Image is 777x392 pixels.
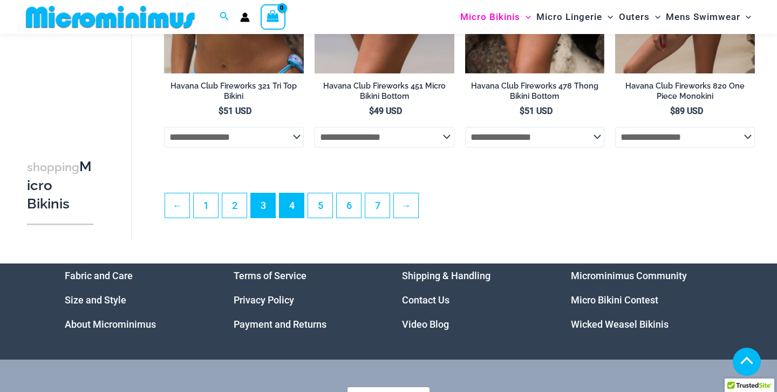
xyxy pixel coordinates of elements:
[365,193,390,218] a: Page 7
[315,81,454,101] h2: Havana Club Fireworks 451 Micro Bikini Bottom
[27,160,79,174] span: shopping
[222,193,247,218] a: Page 2
[261,4,285,29] a: View Shopping Cart, empty
[520,3,531,31] span: Menu Toggle
[234,319,326,330] a: Payment and Returns
[164,81,304,101] h2: Havana Club Fireworks 321 Tri Top Bikini
[571,263,713,336] nav: Menu
[164,193,755,224] nav: Product Pagination
[520,106,553,116] bdi: 51 USD
[65,270,133,281] a: Fabric and Care
[164,81,304,105] a: Havana Club Fireworks 321 Tri Top Bikini
[219,106,251,116] bdi: 51 USD
[234,263,376,336] aside: Footer Widget 2
[165,193,189,218] a: ←
[670,106,703,116] bdi: 89 USD
[234,294,294,306] a: Privacy Policy
[337,193,361,218] a: Page 6
[534,3,616,31] a: Micro LingerieMenu ToggleMenu Toggle
[402,263,544,336] nav: Menu
[571,294,658,306] a: Micro Bikini Contest
[65,263,207,336] nav: Menu
[65,294,126,306] a: Size and Style
[394,193,418,218] a: →
[234,270,306,281] a: Terms of Service
[536,3,602,31] span: Micro Lingerie
[402,319,449,330] a: Video Blog
[65,319,156,330] a: About Microminimus
[402,294,449,306] a: Contact Us
[369,106,374,116] span: $
[615,81,755,101] h2: Havana Club Fireworks 820 One Piece Monokini
[240,12,250,22] a: Account icon link
[740,3,751,31] span: Menu Toggle
[369,106,402,116] bdi: 49 USD
[402,270,490,281] a: Shipping & Handling
[402,263,544,336] aside: Footer Widget 3
[251,193,275,218] span: Page 3
[616,3,663,31] a: OutersMenu ToggleMenu Toggle
[619,3,650,31] span: Outers
[308,193,332,218] a: Page 5
[194,193,218,218] a: Page 1
[663,3,754,31] a: Mens SwimwearMenu ToggleMenu Toggle
[615,81,755,105] a: Havana Club Fireworks 820 One Piece Monokini
[571,263,713,336] aside: Footer Widget 4
[602,3,613,31] span: Menu Toggle
[315,81,454,105] a: Havana Club Fireworks 451 Micro Bikini Bottom
[650,3,660,31] span: Menu Toggle
[520,106,524,116] span: $
[220,10,229,24] a: Search icon link
[27,158,93,213] h3: Micro Bikinis
[65,263,207,336] aside: Footer Widget 1
[219,106,223,116] span: $
[666,3,740,31] span: Mens Swimwear
[460,3,520,31] span: Micro Bikinis
[465,81,605,101] h2: Havana Club Fireworks 478 Thong Bikini Bottom
[670,106,675,116] span: $
[22,5,199,29] img: MM SHOP LOGO FLAT
[280,193,304,218] a: Page 4
[234,263,376,336] nav: Menu
[458,3,534,31] a: Micro BikinisMenu ToggleMenu Toggle
[465,81,605,105] a: Havana Club Fireworks 478 Thong Bikini Bottom
[456,2,755,32] nav: Site Navigation
[571,319,669,330] a: Wicked Weasel Bikinis
[571,270,687,281] a: Microminimus Community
